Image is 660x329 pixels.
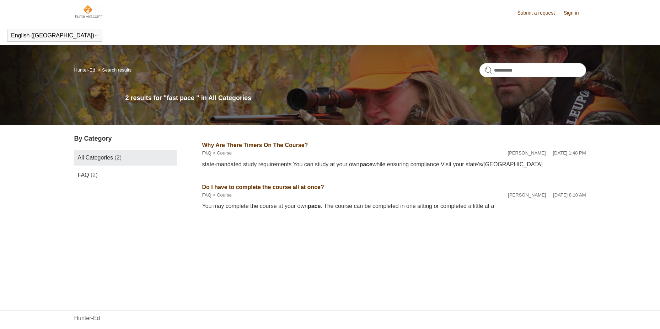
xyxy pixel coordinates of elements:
div: You may complete the course at your own . The course can be completed in one sitting or completed... [202,202,586,210]
input: Search [479,63,586,77]
li: Search results [96,67,132,73]
time: 08/08/2022, 08:10 [553,192,586,198]
li: Course [211,150,232,157]
h3: By Category [74,134,177,143]
li: FAQ [202,150,211,157]
span: All Categories [78,155,113,161]
a: Why Are There Timers On The Course? [202,142,308,148]
a: Course [217,192,232,198]
time: 02/02/2024, 13:48 [553,150,586,156]
li: [PERSON_NAME] [508,192,546,199]
a: FAQ [202,150,211,156]
button: English ([GEOGRAPHIC_DATA]) [11,32,98,39]
img: Hunter-Ed Help Center home page [74,4,103,19]
span: (2) [115,155,122,161]
a: FAQ (2) [74,167,177,183]
span: FAQ [78,172,89,178]
li: Hunter-Ed [74,67,97,73]
div: state-mandated study requirements You can study at your own while ensuring compliance Visit your ... [202,160,586,169]
a: All Categories (2) [74,150,177,166]
a: Sign in [564,9,586,17]
a: FAQ [202,192,211,198]
a: Course [217,150,232,156]
a: Hunter-Ed [74,314,100,323]
li: [PERSON_NAME] [508,150,546,157]
span: (2) [91,172,98,178]
em: pace [308,203,321,209]
li: FAQ [202,192,211,199]
em: pace [359,161,372,167]
a: Hunter-Ed [74,67,95,73]
a: Do I have to complete the course all at once? [202,184,324,190]
li: Course [211,192,232,199]
a: Submit a request [517,9,562,17]
h1: 2 results for "fast pace " in All Categories [125,93,586,103]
